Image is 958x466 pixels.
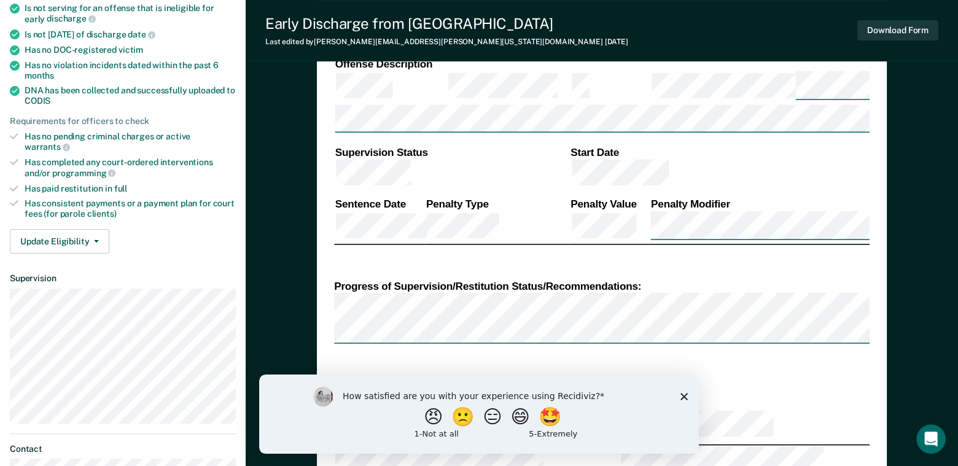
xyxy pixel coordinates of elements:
[25,198,236,219] div: Has consistent payments or a payment plan for court fees (for parole
[52,168,115,178] span: programming
[10,444,236,454] dt: Contact
[25,60,236,81] div: Has no violation incidents dated within the past 6
[25,29,236,40] div: Is not [DATE] of discharge
[25,157,236,178] div: Has completed any court-ordered interventions and/or
[25,96,50,106] span: CODIS
[25,71,54,80] span: months
[605,37,628,46] span: [DATE]
[334,197,425,211] th: Sentence Date
[25,85,236,106] div: DNA has been collected and successfully uploaded to
[334,279,870,293] div: Progress of Supervision/Restitution Status/Recommendations:
[265,37,628,46] div: Last edited by [PERSON_NAME][EMAIL_ADDRESS][PERSON_NAME][US_STATE][DOMAIN_NAME]
[25,45,236,55] div: Has no DOC-registered
[10,116,236,126] div: Requirements for officers to check
[259,375,699,454] iframe: Survey by Kim from Recidiviz
[25,184,236,194] div: Has paid restitution in
[87,209,117,219] span: clients)
[265,15,628,33] div: Early Discharge from [GEOGRAPHIC_DATA]
[425,197,569,211] th: Penalty Type
[25,3,236,24] div: Is not serving for an offense that is ineligible for early
[857,20,938,41] button: Download Form
[570,197,650,211] th: Penalty Value
[114,184,127,193] span: full
[25,131,236,152] div: Has no pending criminal charges or active
[119,45,143,55] span: victim
[47,14,96,23] span: discharge
[334,56,446,70] th: Offense Description
[570,145,870,158] th: Start Date
[916,424,946,454] iframe: Intercom live chat
[10,229,109,254] button: Update Eligibility
[25,142,70,152] span: warrants
[128,29,155,39] span: date
[334,145,570,158] th: Supervision Status
[10,273,236,284] dt: Supervision
[650,197,869,211] th: Penalty Modifier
